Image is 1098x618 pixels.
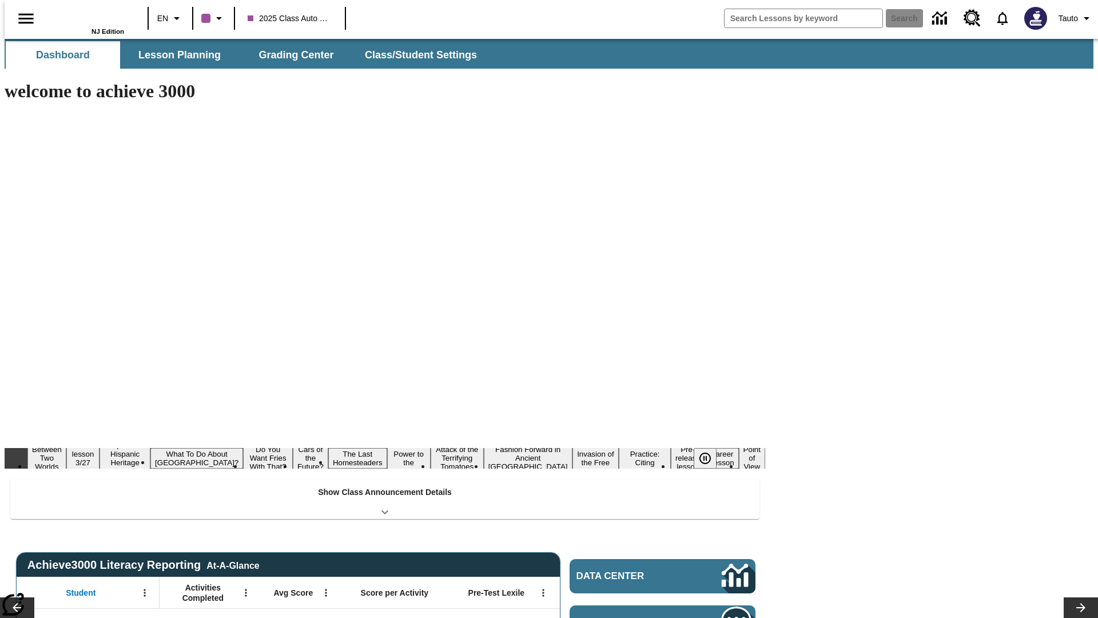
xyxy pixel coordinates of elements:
button: Slide 3 ¡Viva Hispanic Heritage Month! [100,439,150,477]
button: Slide 11 The Invasion of the Free CD [572,439,619,477]
div: SubNavbar [5,41,487,69]
button: Pause [694,448,717,469]
button: Lesson Planning [122,41,237,69]
span: Student [66,588,96,598]
div: At-A-Glance [206,558,259,571]
span: 2025 Class Auto Grade 13 [248,13,332,25]
button: Slide 9 Attack of the Terrifying Tomatoes [431,443,484,473]
button: Slide 5 Do You Want Fries With That? [243,443,293,473]
div: SubNavbar [5,39,1093,69]
button: Class/Student Settings [356,41,486,69]
button: Open Menu [317,584,335,601]
button: Slide 12 Mixed Practice: Citing Evidence [619,439,671,477]
a: Data Center [570,559,755,593]
div: Pause [694,448,728,469]
span: Achieve3000 Literacy Reporting [27,558,260,572]
button: Dashboard [6,41,120,69]
button: Slide 13 Pre-release lesson [671,443,705,473]
span: EN [157,13,168,25]
input: search field [725,9,882,27]
button: Select a new avatar [1017,3,1054,33]
button: Slide 7 The Last Homesteaders [328,448,387,469]
span: Tauto [1059,13,1078,25]
button: Open side menu [9,2,43,35]
button: Open Menu [535,584,552,601]
h1: welcome to achieve 3000 [5,81,765,102]
span: Data Center [576,571,683,582]
button: Grading Center [239,41,353,69]
p: Show Class Announcement Details [318,486,452,498]
button: Slide 15 Point of View [739,443,765,473]
button: Slide 8 Solar Power to the People [387,439,431,477]
span: Activities Completed [165,583,241,603]
button: Lesson carousel, Next [1064,597,1098,618]
a: Notifications [988,3,1017,33]
div: Home [50,4,124,35]
img: Avatar [1024,7,1047,30]
button: Profile/Settings [1054,8,1098,29]
button: Slide 1 Between Two Worlds [27,443,66,473]
button: Slide 2 Test lesson 3/27 en [66,439,100,477]
span: Avg Score [273,588,313,598]
div: Show Class Announcement Details [10,480,759,519]
a: Data Center [925,3,957,34]
button: Slide 4 What To Do About Iceland? [150,448,243,469]
button: Slide 6 Cars of the Future? [293,443,328,473]
button: Open Menu [237,584,254,601]
button: Slide 10 Fashion Forward in Ancient Rome [484,443,572,473]
span: Pre-Test Lexile [468,588,525,598]
span: NJ Edition [91,28,124,35]
span: Score per Activity [361,588,429,598]
button: Class color is purple. Change class color [197,8,230,29]
button: Language: EN, Select a language [152,8,189,29]
a: Home [50,5,124,28]
a: Resource Center, Will open in new tab [957,3,988,34]
button: Open Menu [136,584,153,601]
